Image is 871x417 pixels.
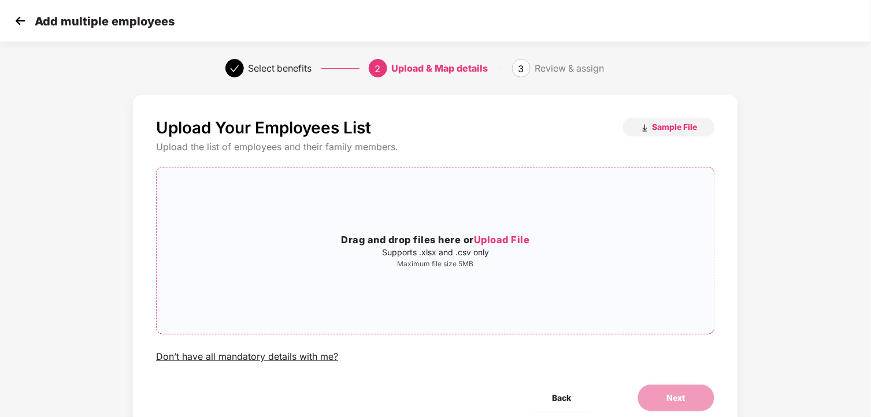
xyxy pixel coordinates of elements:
[474,234,530,245] span: Upload File
[35,14,175,28] p: Add multiple employees
[392,59,488,77] div: Upload & Map details
[156,141,715,153] div: Upload the list of employees and their family members.
[157,259,714,269] p: Maximum file size 5MB
[535,59,605,77] div: Review & assign
[518,63,524,75] span: 3
[638,384,715,412] button: Next
[653,121,698,132] span: Sample File
[375,63,381,75] span: 2
[157,233,714,248] h3: Drag and drop files here or
[156,118,371,137] p: Upload Your Employees List
[640,124,650,133] img: download_icon
[230,64,239,73] span: check
[553,392,572,404] span: Back
[157,167,714,334] span: Drag and drop files here orUpload FileSupports .xlsx and .csv onlyMaximum file size 5MB
[12,12,29,29] img: svg+xml;base64,PHN2ZyB4bWxucz0iaHR0cDovL3d3dy53My5vcmcvMjAwMC9zdmciIHdpZHRoPSIzMCIgaGVpZ2h0PSIzMC...
[249,59,312,77] div: Select benefits
[157,248,714,257] p: Supports .xlsx and .csv only
[524,384,601,412] button: Back
[623,118,715,136] button: Sample File
[156,351,338,363] div: Don’t have all mandatory details with me?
